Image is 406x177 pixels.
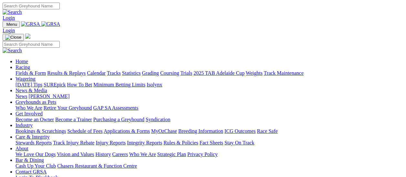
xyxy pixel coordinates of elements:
[6,22,17,27] span: Menu
[104,128,150,134] a: Applications & Forms
[16,99,56,105] a: Greyhounds as Pets
[16,111,43,116] a: Get Involved
[257,128,277,134] a: Race Safe
[178,128,223,134] a: Breeding Information
[16,117,54,122] a: Become an Owner
[180,70,192,76] a: Trials
[127,140,162,145] a: Integrity Reports
[95,152,111,157] a: History
[16,140,403,146] div: Care & Integrity
[16,59,28,64] a: Home
[142,70,159,76] a: Grading
[16,88,47,93] a: News & Media
[3,15,15,21] a: Login
[3,28,15,33] a: Login
[67,82,92,87] a: How To Bet
[146,117,170,122] a: Syndication
[16,163,403,169] div: Bar & Dining
[3,3,60,9] input: Search
[200,140,223,145] a: Fact Sheets
[16,70,403,76] div: Racing
[41,21,60,27] img: GRSA
[16,152,403,157] div: About
[67,128,102,134] a: Schedule of Fees
[151,128,177,134] a: MyOzChase
[16,93,403,99] div: News & Media
[25,34,30,39] img: logo-grsa-white.png
[157,152,186,157] a: Strategic Plan
[57,163,137,169] a: Chasers Restaurant & Function Centre
[122,70,141,76] a: Statistics
[163,140,198,145] a: Rules & Policies
[16,82,42,87] a: [DATE] Tips
[160,70,179,76] a: Coursing
[16,169,47,174] a: Contact GRSA
[3,48,22,54] img: Search
[16,117,403,123] div: Get Involved
[28,93,69,99] a: [PERSON_NAME]
[3,41,60,48] input: Search
[5,35,21,40] img: Close
[93,82,145,87] a: Minimum Betting Limits
[16,134,50,140] a: Care & Integrity
[16,157,44,163] a: Bar & Dining
[3,34,24,41] button: Toggle navigation
[16,93,27,99] a: News
[16,76,36,82] a: Wagering
[3,21,20,28] button: Toggle navigation
[16,128,403,134] div: Industry
[112,152,128,157] a: Careers
[57,152,94,157] a: Vision and Values
[16,123,33,128] a: Industry
[44,82,66,87] a: SUREpick
[193,70,245,76] a: 2025 TAB Adelaide Cup
[16,105,42,111] a: Who We Are
[87,70,106,76] a: Calendar
[16,152,56,157] a: We Love Our Dogs
[16,70,46,76] a: Fields & Form
[55,117,92,122] a: Become a Trainer
[93,105,139,111] a: GAP SA Assessments
[16,146,28,151] a: About
[147,82,162,87] a: Isolynx
[16,105,403,111] div: Greyhounds as Pets
[224,140,254,145] a: Stay On Track
[16,163,56,169] a: Cash Up Your Club
[47,70,86,76] a: Results & Replays
[224,128,255,134] a: ICG Outcomes
[96,140,126,145] a: Injury Reports
[44,105,92,111] a: Retire Your Greyhound
[16,140,52,145] a: Stewards Reports
[16,128,66,134] a: Bookings & Scratchings
[264,70,304,76] a: Track Maintenance
[93,117,144,122] a: Purchasing a Greyhound
[21,21,40,27] img: GRSA
[3,9,22,15] img: Search
[16,64,30,70] a: Racing
[107,70,121,76] a: Tracks
[129,152,156,157] a: Who We Are
[53,140,94,145] a: Track Injury Rebate
[246,70,263,76] a: Weights
[187,152,218,157] a: Privacy Policy
[16,82,403,88] div: Wagering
